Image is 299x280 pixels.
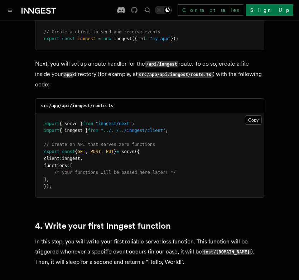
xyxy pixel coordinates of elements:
[143,6,152,14] button: Find something...
[59,156,62,161] span: :
[44,149,59,154] span: export
[96,121,132,126] span: "inngest/next"
[138,72,212,78] code: src/app/api/inngest/route.ts
[77,149,85,154] span: GET
[54,170,176,175] span: /* your functions will be passed here later! */
[44,163,67,168] span: functions
[67,163,70,168] span: :
[75,149,77,154] span: {
[106,149,114,154] span: PUT
[41,103,114,108] code: src/app/api/inngest/route.ts
[35,59,264,90] p: Next, you will set up a route handler for the route. To do so, create a file inside your director...
[70,163,72,168] span: [
[103,36,111,41] span: new
[59,121,83,126] span: { serve }
[145,36,147,41] span: :
[165,128,168,133] span: ;
[62,149,75,154] span: const
[44,128,59,133] span: import
[178,4,243,16] a: Contact sales
[245,115,262,125] button: Copy
[44,177,47,182] span: ]
[150,36,171,41] span: "my-app"
[101,128,165,133] span: "../../../inngest/client"
[35,237,264,267] p: In this step, you will write your first reliable serverless function. This function will be trigg...
[98,36,101,41] span: =
[80,156,83,161] span: ,
[145,61,179,67] code: /api/inngest
[47,177,49,182] span: ,
[63,72,73,78] code: app
[35,221,171,231] a: 4. Write your first Inngest function
[91,149,101,154] span: POST
[44,156,59,161] span: client
[155,6,172,14] button: Toggle dark mode
[44,36,59,41] span: export
[77,36,96,41] span: inngest
[101,149,103,154] span: ,
[114,149,116,154] span: }
[62,156,80,161] span: inngest
[246,4,293,16] a: Sign Up
[114,36,132,41] span: Inngest
[6,6,14,14] button: Toggle navigation
[83,121,93,126] span: from
[44,29,160,34] span: // Create a client to send and receive events
[171,36,179,41] span: });
[132,121,134,126] span: ;
[44,184,52,189] span: });
[44,142,155,147] span: // Create an API that serves zero functions
[202,249,251,255] code: test/[DOMAIN_NAME]
[88,128,98,133] span: from
[121,149,134,154] span: serve
[85,149,88,154] span: ,
[116,149,119,154] span: =
[59,128,88,133] span: { inngest }
[135,149,140,154] span: ({
[62,36,75,41] span: const
[44,121,59,126] span: import
[132,36,145,41] span: ({ id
